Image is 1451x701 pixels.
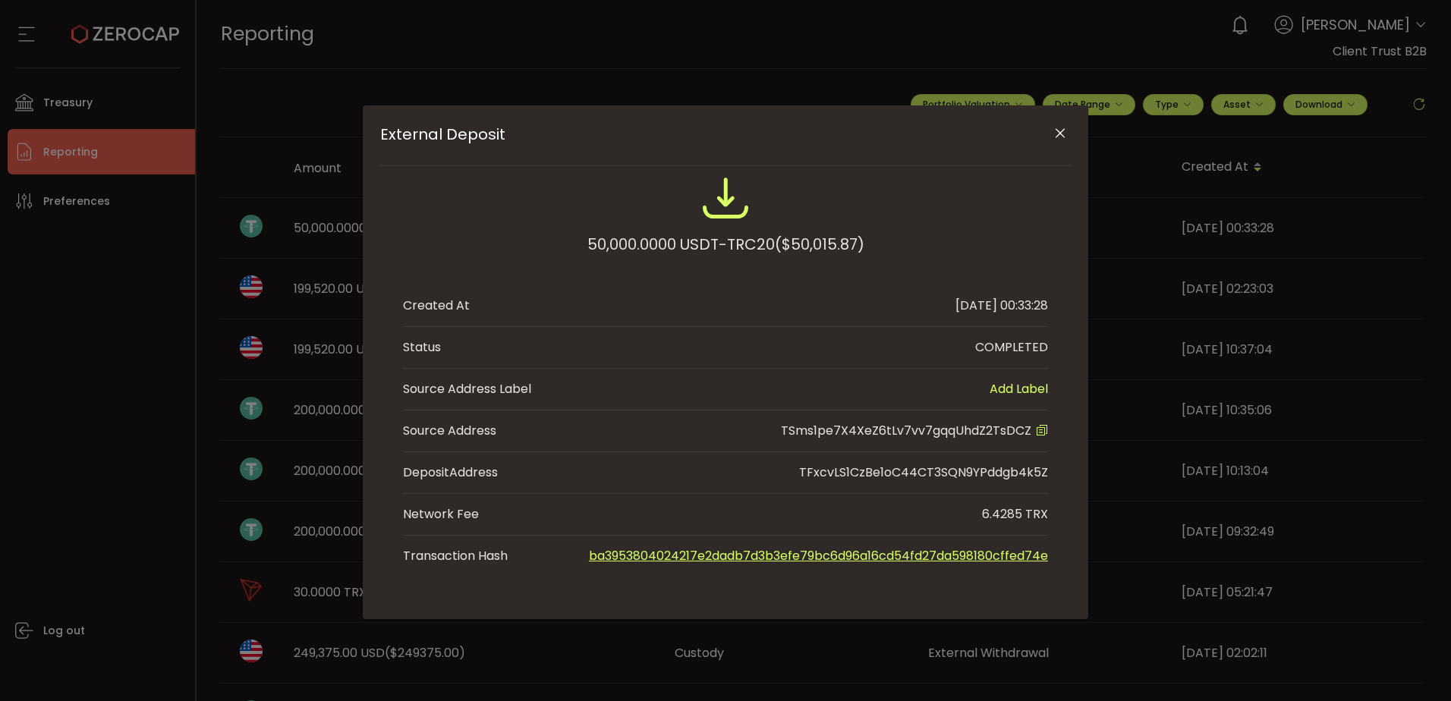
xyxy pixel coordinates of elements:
button: Close [1047,121,1073,147]
div: Network Fee [403,505,479,523]
span: Add Label [990,380,1048,398]
div: Created At [403,297,470,315]
span: Source Address Label [403,380,531,398]
div: Source Address [403,422,496,440]
div: TFxcvLS1CzBe1oC44CT3SQN9YPddgb4k5Z [799,464,1048,482]
iframe: Chat Widget [1375,628,1451,701]
span: Deposit [403,464,449,481]
a: ba3953804024217e2dadb7d3b3efe79bc6d96a16cd54fd27da598180cffed74e [589,547,1048,564]
div: External Deposit [363,105,1088,619]
span: Transaction Hash [403,547,555,565]
span: External Deposit [380,125,1002,143]
span: TSms1pe7X4XeZ6tLv7vv7gqqUhdZ2TsDCZ [781,422,1031,439]
div: 50,000.0000 USDT-TRC20 [587,231,864,258]
div: COMPLETED [975,338,1048,357]
div: Address [403,464,498,482]
div: [DATE] 00:33:28 [955,297,1048,315]
div: 6.4285 TRX [982,505,1048,523]
div: Status [403,338,441,357]
span: ($50,015.87) [775,231,864,258]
